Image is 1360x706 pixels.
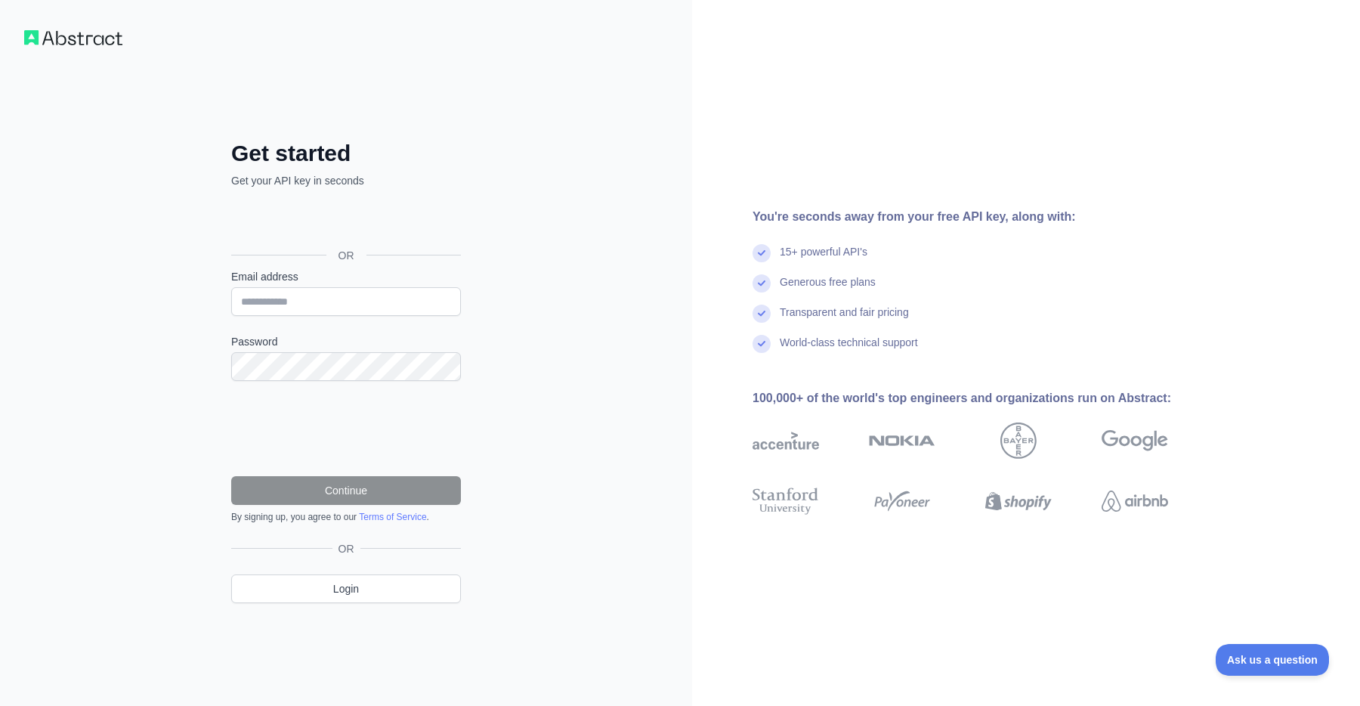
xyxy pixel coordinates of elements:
[231,140,461,167] h2: Get started
[753,208,1216,226] div: You're seconds away from your free API key, along with:
[231,511,461,523] div: By signing up, you agree to our .
[985,485,1052,518] img: shopify
[753,485,819,518] img: stanford university
[753,244,771,262] img: check mark
[753,389,1216,407] div: 100,000+ of the world's top engineers and organizations run on Abstract:
[869,423,935,459] img: nokia
[231,574,461,603] a: Login
[332,541,360,556] span: OR
[753,274,771,293] img: check mark
[1102,485,1168,518] img: airbnb
[359,512,426,522] a: Terms of Service
[231,334,461,349] label: Password
[780,335,918,365] div: World-class technical support
[231,399,461,458] iframe: reCAPTCHA
[753,423,819,459] img: accenture
[780,274,876,305] div: Generous free plans
[1102,423,1168,459] img: google
[780,244,867,274] div: 15+ powerful API's
[1000,423,1037,459] img: bayer
[1216,644,1330,676] iframe: Toggle Customer Support
[753,305,771,323] img: check mark
[231,269,461,284] label: Email address
[780,305,909,335] div: Transparent and fair pricing
[869,485,935,518] img: payoneer
[231,173,461,188] p: Get your API key in seconds
[24,30,122,45] img: Workflow
[224,205,465,238] iframe: Sign in with Google Button
[753,335,771,353] img: check mark
[326,248,366,263] span: OR
[231,476,461,505] button: Continue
